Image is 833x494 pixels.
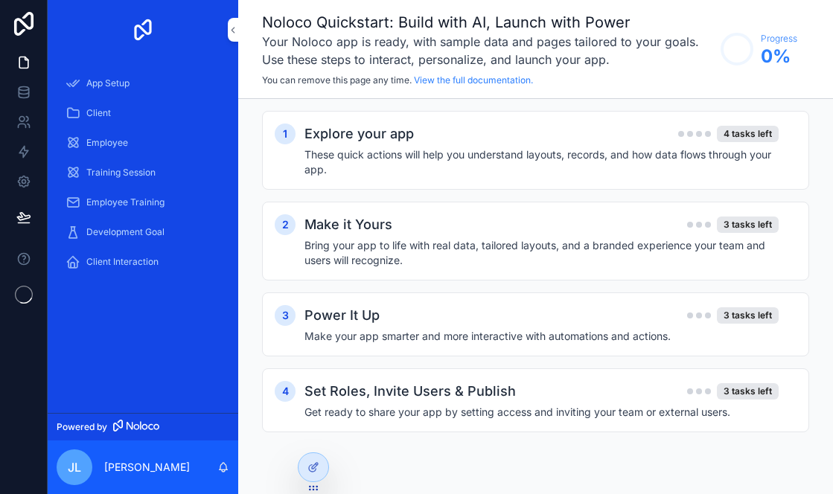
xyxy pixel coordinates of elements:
[57,70,229,97] a: App Setup
[86,137,128,149] span: Employee
[761,45,797,68] span: 0 %
[304,123,414,144] h2: Explore your app
[57,248,229,275] a: Client Interaction
[304,381,516,402] h2: Set Roles, Invite Users & Publish
[304,405,779,420] h4: Get ready to share your app by setting access and inviting your team or external users.
[761,33,797,45] span: Progress
[57,421,107,433] span: Powered by
[717,126,779,142] div: 4 tasks left
[275,381,296,402] div: 4
[131,18,155,42] img: App logo
[57,219,229,246] a: Development Goal
[304,305,380,326] h2: Power It Up
[414,74,533,86] a: View the full documentation.
[48,413,238,440] a: Powered by
[86,226,165,238] span: Development Goal
[717,307,779,324] div: 3 tasks left
[86,77,130,89] span: App Setup
[86,107,111,119] span: Client
[86,256,159,268] span: Client Interaction
[262,33,713,68] h3: Your Noloco app is ready, with sample data and pages tailored to your goals. Use these steps to i...
[48,60,238,295] div: scrollable content
[275,123,296,144] div: 1
[104,460,190,475] p: [PERSON_NAME]
[304,214,392,235] h2: Make it Yours
[68,458,81,476] span: JL
[304,238,779,268] h4: Bring your app to life with real data, tailored layouts, and a branded experience your team and u...
[262,74,412,86] span: You can remove this page any time.
[262,12,713,33] h1: Noloco Quickstart: Build with AI, Launch with Power
[238,99,833,472] div: scrollable content
[57,129,229,156] a: Employee
[86,167,156,179] span: Training Session
[304,329,779,344] h4: Make your app smarter and more interactive with automations and actions.
[275,214,296,235] div: 2
[86,196,165,208] span: Employee Training
[717,383,779,400] div: 3 tasks left
[57,189,229,216] a: Employee Training
[275,305,296,326] div: 3
[717,216,779,233] div: 3 tasks left
[57,100,229,126] a: Client
[304,147,779,177] h4: These quick actions will help you understand layouts, records, and how data flows through your app.
[57,159,229,186] a: Training Session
